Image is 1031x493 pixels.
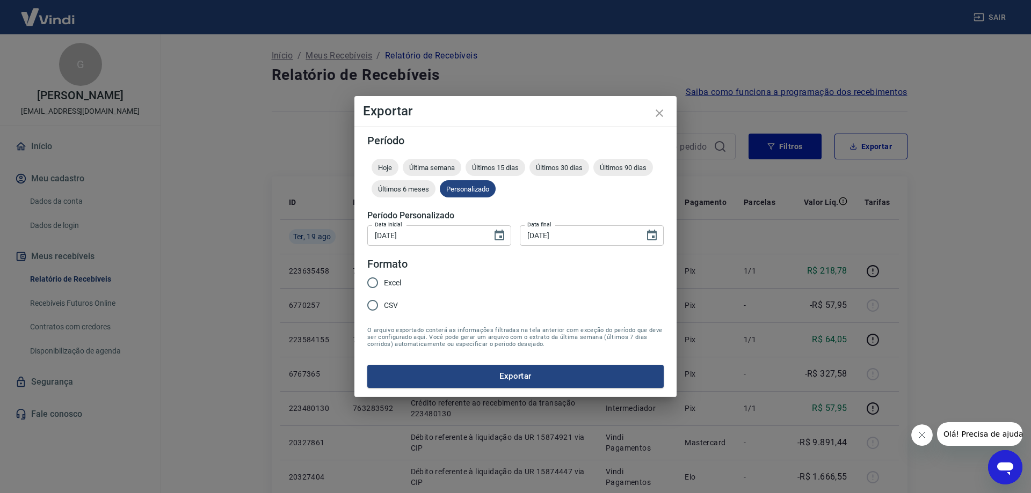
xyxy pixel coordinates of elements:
div: Últimos 30 dias [529,159,589,176]
h5: Período [367,135,664,146]
div: Personalizado [440,180,496,197]
input: DD/MM/YYYY [367,225,484,245]
button: close [647,100,672,126]
div: Hoje [372,159,398,176]
iframe: Fechar mensagem [911,424,933,446]
span: Olá! Precisa de ajuda? [6,8,90,16]
span: Última semana [403,164,461,172]
iframe: Mensagem da empresa [937,422,1022,446]
h4: Exportar [363,105,668,117]
button: Choose date, selected date is 19 de ago de 2025 [641,225,663,246]
div: Últimos 6 meses [372,180,435,197]
label: Data final [527,220,551,229]
label: Data inicial [375,220,402,229]
input: DD/MM/YYYY [520,225,637,245]
span: Últimos 15 dias [466,164,525,172]
span: O arquivo exportado conterá as informações filtradas na tela anterior com exceção do período que ... [367,327,664,348]
legend: Formato [367,256,408,272]
span: Últimos 30 dias [529,164,589,172]
span: Personalizado [440,185,496,193]
div: Últimos 90 dias [593,159,653,176]
button: Choose date, selected date is 15 de ago de 2025 [489,225,510,246]
div: Última semana [403,159,461,176]
h5: Período Personalizado [367,210,664,221]
span: Últimos 90 dias [593,164,653,172]
span: CSV [384,300,398,311]
span: Excel [384,277,401,289]
iframe: Botão para abrir a janela de mensagens [988,450,1022,484]
span: Hoje [372,164,398,172]
div: Últimos 15 dias [466,159,525,176]
button: Exportar [367,365,664,387]
span: Últimos 6 meses [372,185,435,193]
